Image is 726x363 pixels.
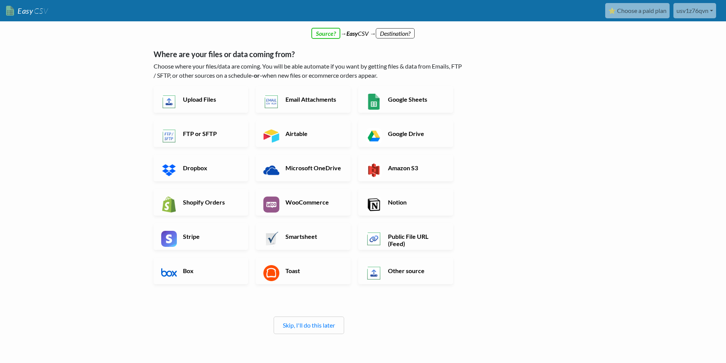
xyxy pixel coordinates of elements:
img: Email New CSV or XLSX File App & API [263,94,279,110]
img: WooCommerce App & API [263,197,279,213]
h6: Dropbox [181,164,241,171]
h6: Box [181,267,241,274]
a: Airtable [256,120,351,147]
img: Other Source App & API [366,265,382,281]
img: Dropbox App & API [161,162,177,178]
img: Amazon S3 App & API [366,162,382,178]
a: Box [154,257,248,284]
h6: Other source [386,267,446,274]
img: Microsoft OneDrive App & API [263,162,279,178]
img: Box App & API [161,265,177,281]
a: Toast [256,257,351,284]
img: Airtable App & API [263,128,279,144]
a: Upload Files [154,86,248,113]
h6: Google Drive [386,130,446,137]
h6: Shopify Orders [181,198,241,206]
img: Smartsheet App & API [263,231,279,247]
a: WooCommerce [256,189,351,216]
img: Notion App & API [366,197,382,213]
h6: Smartsheet [284,233,343,240]
a: Smartsheet [256,223,351,250]
h6: WooCommerce [284,198,343,206]
a: usv1z76qvn [673,3,716,18]
a: EasyCSV [6,3,48,19]
h6: Amazon S3 [386,164,446,171]
a: Shopify Orders [154,189,248,216]
h6: Public File URL (Feed) [386,233,446,247]
h6: Notion [386,198,446,206]
img: Public File URL App & API [366,231,382,247]
a: Notion [358,189,453,216]
a: Public File URL (Feed) [358,223,453,250]
img: Toast App & API [263,265,279,281]
img: Stripe App & API [161,231,177,247]
a: Skip, I'll do this later [283,321,335,329]
h6: Toast [284,267,343,274]
h6: FTP or SFTP [181,130,241,137]
h6: Stripe [181,233,241,240]
div: → CSV → [146,21,580,38]
h6: Microsoft OneDrive [284,164,343,171]
a: Dropbox [154,155,248,181]
a: Microsoft OneDrive [256,155,351,181]
span: CSV [33,6,48,16]
b: -or- [252,72,262,79]
a: FTP or SFTP [154,120,248,147]
h6: Email Attachments [284,96,343,103]
img: Upload Files App & API [161,94,177,110]
img: Google Drive App & API [366,128,382,144]
a: Google Sheets [358,86,453,113]
img: FTP or SFTP App & API [161,128,177,144]
p: Choose where your files/data are coming. You will be able automate if you want by getting files &... [154,62,464,80]
h6: Google Sheets [386,96,446,103]
a: ⭐ Choose a paid plan [605,3,670,18]
a: Amazon S3 [358,155,453,181]
img: Shopify App & API [161,197,177,213]
a: Stripe [154,223,248,250]
a: Google Drive [358,120,453,147]
h6: Airtable [284,130,343,137]
h6: Upload Files [181,96,241,103]
h5: Where are your files or data coming from? [154,50,464,59]
img: Google Sheets App & API [366,94,382,110]
a: Other source [358,257,453,284]
a: Email Attachments [256,86,351,113]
